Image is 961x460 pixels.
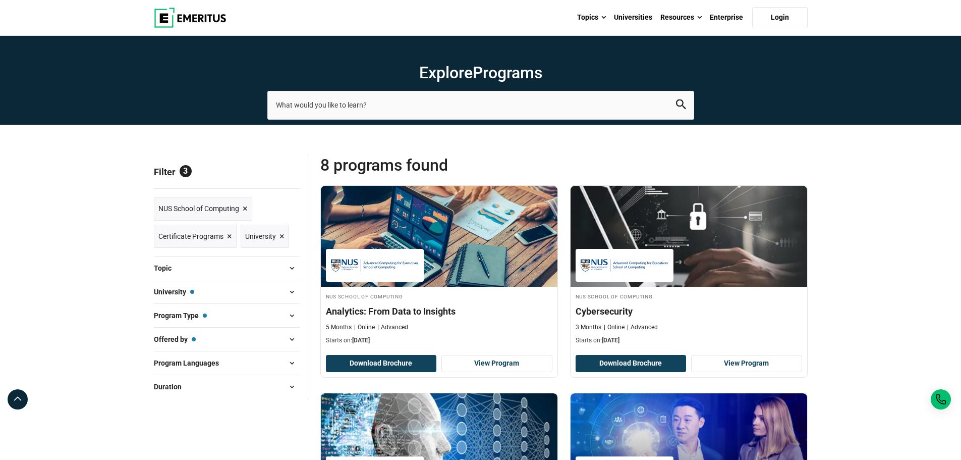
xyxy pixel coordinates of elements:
[154,308,300,323] button: Program Type
[320,155,564,175] span: 8 Programs found
[321,186,557,287] img: Analytics: From Data to Insights | Online Business Analytics Course
[473,63,542,82] span: Programs
[154,263,180,274] span: Topic
[604,323,625,332] p: Online
[752,7,808,28] a: Login
[576,336,802,345] p: Starts on:
[154,355,300,371] button: Program Languages
[441,355,552,372] a: View Program
[154,334,196,345] span: Offered by
[321,186,557,350] a: Business Analytics Course by NUS School of Computing - September 30, 2025 NUS School of Computing...
[576,305,802,318] h4: Cybersecurity
[268,167,300,180] a: Reset all
[581,254,668,277] img: NUS School of Computing
[154,381,190,392] span: Duration
[576,355,687,372] button: Download Brochure
[154,310,207,321] span: Program Type
[354,323,375,332] p: Online
[326,292,552,300] h4: NUS School of Computing
[154,379,300,394] button: Duration
[571,186,807,287] img: Cybersecurity | Online Cybersecurity Course
[279,229,285,244] span: ×
[676,102,686,112] a: search
[241,225,289,248] a: University ×
[154,261,300,276] button: Topic
[326,323,352,332] p: 5 Months
[331,254,419,277] img: NUS School of Computing
[154,197,252,221] a: NUS School of Computing ×
[243,201,248,216] span: ×
[326,355,437,372] button: Download Brochure
[676,99,686,111] button: search
[576,323,601,332] p: 3 Months
[326,336,552,345] p: Starts on:
[267,63,694,83] h1: Explore
[154,284,300,299] button: University
[691,355,802,372] a: View Program
[245,231,276,242] span: University
[377,323,408,332] p: Advanced
[602,337,619,344] span: [DATE]
[154,357,227,369] span: Program Languages
[154,332,300,347] button: Offered by
[154,225,237,248] a: Certificate Programs ×
[158,231,223,242] span: Certificate Programs
[627,323,658,332] p: Advanced
[576,292,802,300] h4: NUS School of Computing
[180,165,192,177] span: 3
[154,286,194,297] span: University
[571,186,807,350] a: Cybersecurity Course by NUS School of Computing - September 30, 2025 NUS School of Computing NUS ...
[352,337,370,344] span: [DATE]
[154,155,300,188] p: Filter
[326,305,552,318] h4: Analytics: From Data to Insights
[227,229,232,244] span: ×
[267,91,694,119] input: search-page
[158,203,239,214] span: NUS School of Computing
